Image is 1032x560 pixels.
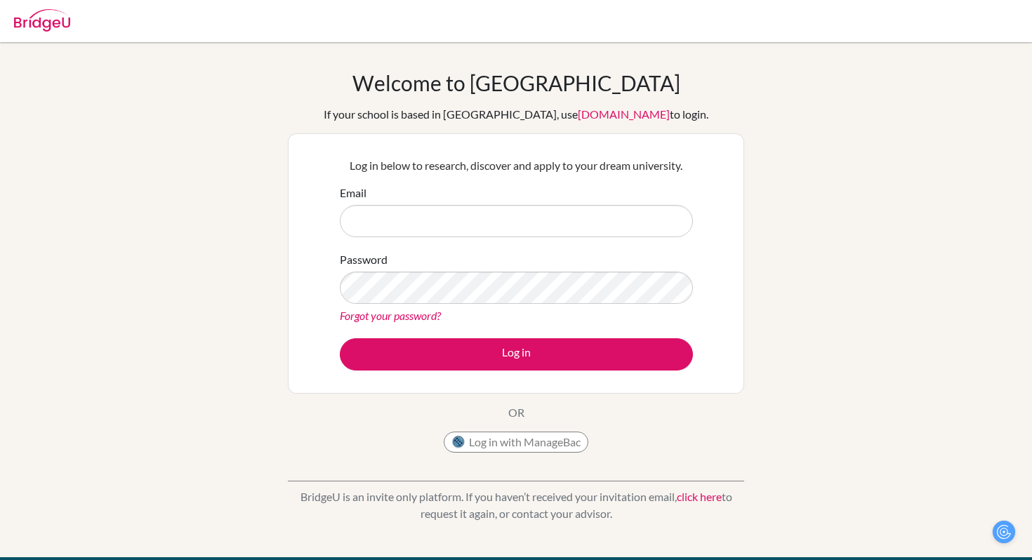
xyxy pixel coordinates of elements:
[444,432,588,453] button: Log in with ManageBac
[324,106,708,123] div: If your school is based in [GEOGRAPHIC_DATA], use to login.
[340,251,388,268] label: Password
[340,338,693,371] button: Log in
[340,157,693,174] p: Log in below to research, discover and apply to your dream university.
[352,70,680,95] h1: Welcome to [GEOGRAPHIC_DATA]
[578,107,670,121] a: [DOMAIN_NAME]
[288,488,744,522] p: BridgeU is an invite only platform. If you haven’t received your invitation email, to request it ...
[508,404,524,421] p: OR
[14,9,70,32] img: Bridge-U
[677,490,722,503] a: click here
[340,309,441,322] a: Forgot your password?
[340,185,366,201] label: Email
